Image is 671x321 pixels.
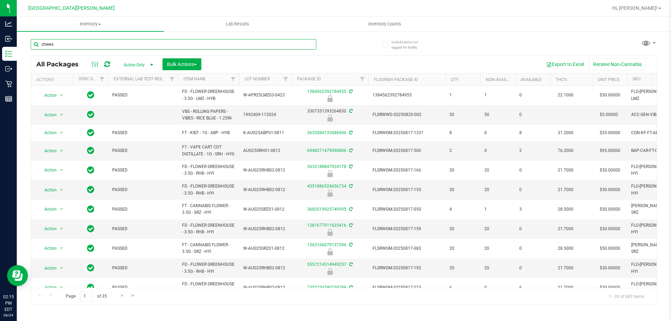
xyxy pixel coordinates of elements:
a: 5557214314949257 [307,262,346,267]
a: 4351886524656734 [307,184,346,189]
span: FLSRWGM-20250817-1331 [373,130,441,136]
span: Action [38,90,57,100]
span: In Sync [87,283,94,292]
a: Lot Number [245,76,270,81]
span: In Sync [87,185,94,195]
span: $30.00000 [596,90,624,100]
a: Qty [451,77,459,82]
a: Go to the last page [128,291,138,300]
span: select [57,185,66,195]
span: Sync from Compliance System [348,242,353,247]
span: FT - CANNABIS FLOWER - 3.5G - SRZ - HYI [182,242,235,255]
input: 1 [80,291,93,302]
span: In Sync [87,243,94,253]
span: 20 [449,245,476,252]
span: Inventory Counts [359,21,411,27]
span: VBS - ROLLING PAPERS - VIBES - RICE BLUE - 1.25IN [182,108,235,122]
span: Action [38,263,57,273]
span: select [57,283,66,292]
div: Newly Received [290,248,369,255]
button: Export to Excel [542,58,589,70]
span: [GEOGRAPHIC_DATA][PERSON_NAME] [28,5,115,11]
inline-svg: Outbound [5,65,12,72]
span: FD - FLOWER GREENHOUSE - 3.5G - RHB - HYI [182,183,235,196]
span: FLSRWWD-20250820-002 [373,111,441,118]
a: 3632084133086906 [307,130,346,135]
span: FLSRWGM-20250817-159 [373,226,441,232]
span: select [57,263,66,273]
span: 1 [449,92,476,99]
a: Item Name [183,76,206,81]
span: 22.1000 [554,90,577,100]
span: FD - FLOWER GREENHOUSE - 3.5G - RHB - HYI [182,281,235,294]
inline-svg: Reports [5,95,12,102]
span: Action [38,110,57,120]
span: 21.7000 [554,283,577,293]
span: 20 [484,187,511,193]
span: 3 [519,206,546,213]
span: In Sync [87,90,94,100]
span: FT - VAPE CART CDT DISTILLATE - 1G - SRH - HYS [182,144,235,157]
span: 4 [449,206,476,213]
a: Filter [357,73,368,85]
span: $30.00000 [596,165,624,175]
a: External Lab Test Result [114,76,168,81]
span: FLSRWGM-20250817-155 [373,187,441,193]
span: Sync from Compliance System [348,262,353,267]
span: FT - CANNABIS FLOWER - 3.5G - SRZ - HYI [182,203,235,216]
span: FD - FLOWER GREENHOUSE - 3.5G - LMZ - HYB [182,88,235,102]
span: W-AUG25RHB02-0812 [243,284,287,291]
span: In Sync [87,263,94,273]
span: W-APR25LMZ03-0423 [243,92,287,99]
a: Inventory [17,17,164,31]
a: Sync Status [79,76,106,81]
span: PASSED [112,187,174,193]
span: Page of 35 [60,291,113,302]
a: 3632188847924178 [307,164,346,169]
inline-svg: Inbound [5,35,12,42]
span: In Sync [87,146,94,155]
span: Action [38,243,57,253]
span: PASSED [112,245,174,252]
span: 2 [519,147,546,154]
a: Non-Available [486,77,517,82]
span: 21.7000 [554,263,577,273]
span: FD - FLOWER GREENHOUSE - 3.5G - RHB - HYI [182,222,235,235]
span: Action [38,165,57,175]
span: PASSED [112,167,174,174]
div: Newly Received [290,170,369,177]
span: Lab Results [216,21,259,27]
span: select [57,224,66,234]
a: THC% [556,77,567,82]
span: Action [38,224,57,234]
span: 20 [484,167,511,174]
span: Sync from Compliance System [348,109,353,114]
span: W-AUG25RHB02-0812 [243,226,287,232]
inline-svg: Inventory [5,50,12,57]
span: 20 [484,226,511,232]
span: Action [38,204,57,214]
span: Sync from Compliance System [348,89,353,94]
span: 20 [449,265,476,271]
a: Filter [96,73,108,85]
input: Search Package ID, Item Name, SKU, Lot or Part Number... [31,39,316,50]
span: Sync from Compliance System [348,130,353,135]
span: 21.7000 [554,224,577,234]
span: In Sync [87,110,94,119]
span: $2.00000 [596,110,621,120]
span: Sync from Compliance System [348,164,353,169]
a: 1384562392784955 [307,89,346,94]
a: Flourish Package ID [374,77,418,82]
span: In Sync [87,165,94,175]
span: 1 [484,92,511,99]
div: Newly Received [290,190,369,197]
span: 21.7000 [554,165,577,175]
span: FLSRWGM-20250817-050 [373,206,441,213]
a: Unit Price [598,77,620,82]
span: $30.00000 [596,263,624,273]
a: Available [521,77,542,82]
span: All Packages [36,60,86,68]
span: 0 [519,111,546,118]
iframe: Resource center [7,265,28,286]
a: Filter [228,73,239,85]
